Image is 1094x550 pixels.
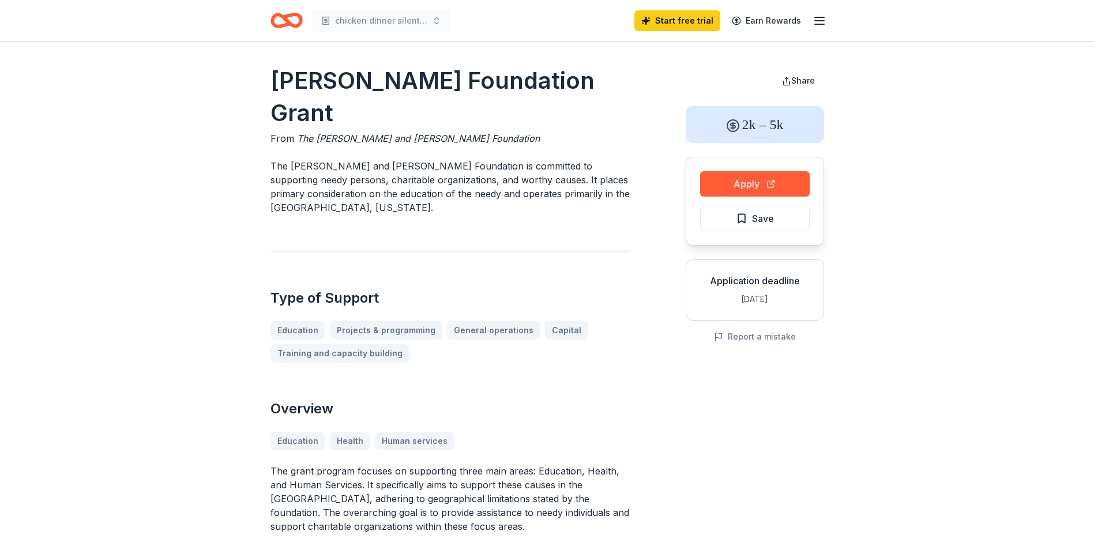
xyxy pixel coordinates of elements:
a: Earn Rewards [725,10,808,31]
button: Apply [700,171,810,197]
p: The [PERSON_NAME] and [PERSON_NAME] Foundation is committed to supporting needy persons, charitab... [270,159,630,214]
a: Capital [545,321,588,340]
h2: Overview [270,400,630,418]
a: Home [270,7,303,34]
a: Education [270,321,325,340]
button: Share [773,69,824,92]
button: chicken dinner silent auction [312,9,450,32]
a: Training and capacity building [270,344,409,363]
p: The grant program focuses on supporting three main areas: Education, Health, and Human Services. ... [270,464,630,533]
div: Application deadline [696,274,814,288]
a: General operations [447,321,540,340]
h2: Type of Support [270,289,630,307]
div: From [270,131,630,145]
span: Save [752,211,774,226]
h1: [PERSON_NAME] Foundation Grant [270,65,630,129]
button: Report a mistake [714,330,796,344]
a: Projects & programming [330,321,442,340]
div: [DATE] [696,292,814,306]
a: Start free trial [634,10,720,31]
button: Save [700,206,810,231]
span: Share [791,76,815,85]
span: The [PERSON_NAME] and [PERSON_NAME] Foundation [297,133,540,144]
div: 2k – 5k [686,106,824,143]
span: chicken dinner silent auction [335,14,427,28]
